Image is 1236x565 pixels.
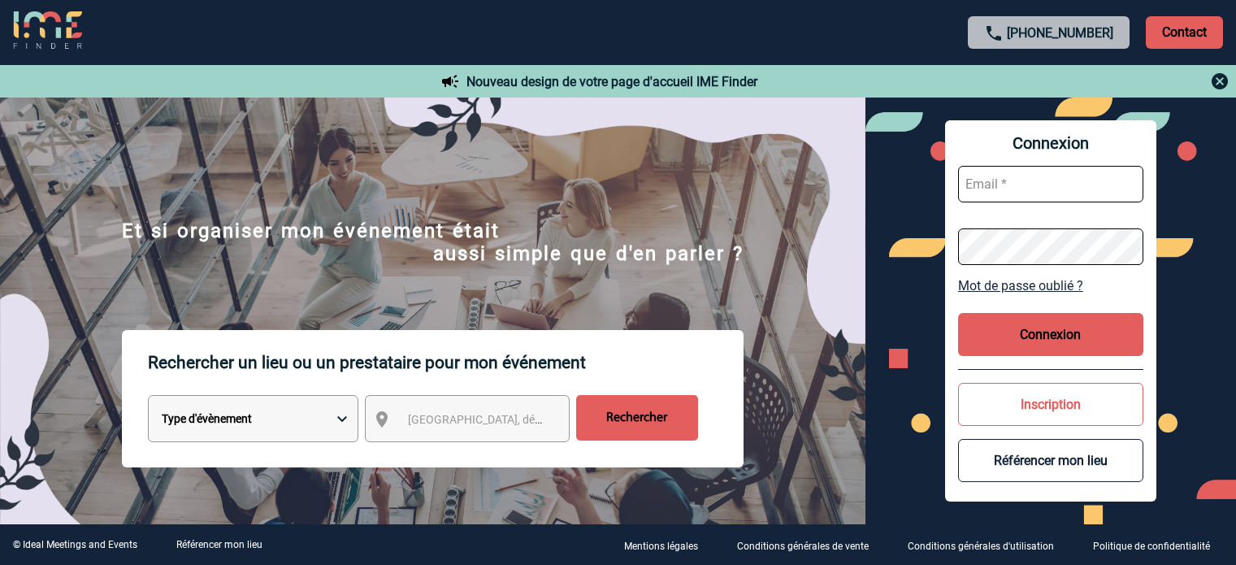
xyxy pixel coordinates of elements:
[1146,16,1223,49] p: Contact
[13,539,137,550] div: © Ideal Meetings and Events
[724,537,895,553] a: Conditions générales de vente
[624,541,698,552] p: Mentions légales
[984,24,1004,43] img: call-24-px.png
[408,413,634,426] span: [GEOGRAPHIC_DATA], département, région...
[895,537,1080,553] a: Conditions générales d'utilisation
[176,539,262,550] a: Référencer mon lieu
[148,330,744,395] p: Rechercher un lieu ou un prestataire pour mon événement
[1080,537,1236,553] a: Politique de confidentialité
[611,537,724,553] a: Mentions légales
[958,133,1143,153] span: Connexion
[958,278,1143,293] a: Mot de passe oublié ?
[958,383,1143,426] button: Inscription
[958,166,1143,202] input: Email *
[958,313,1143,356] button: Connexion
[737,541,869,552] p: Conditions générales de vente
[1093,541,1210,552] p: Politique de confidentialité
[908,541,1054,552] p: Conditions générales d'utilisation
[1007,25,1113,41] a: [PHONE_NUMBER]
[576,395,698,441] input: Rechercher
[958,439,1143,482] button: Référencer mon lieu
